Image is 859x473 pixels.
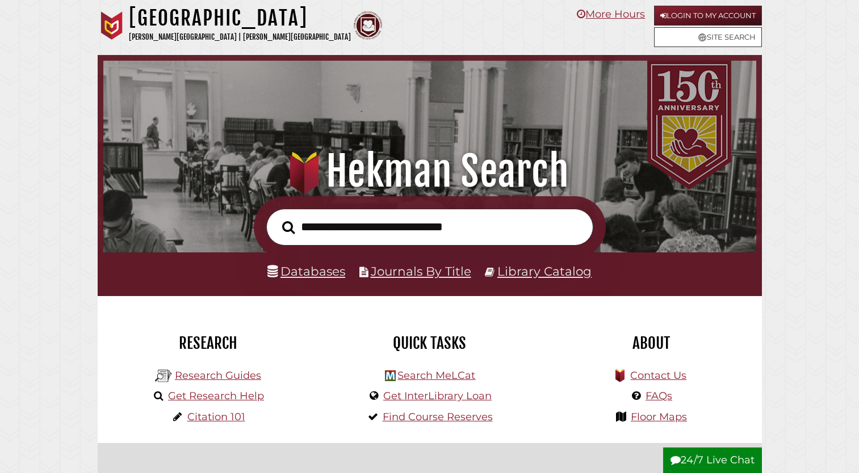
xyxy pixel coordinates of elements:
[116,146,743,196] h1: Hekman Search
[630,369,686,382] a: Contact Us
[383,411,493,423] a: Find Course Reserves
[129,6,351,31] h1: [GEOGRAPHIC_DATA]
[106,333,311,353] h2: Research
[654,6,762,26] a: Login to My Account
[267,264,345,278] a: Databases
[98,11,126,40] img: Calvin University
[155,368,172,385] img: Hekman Library Logo
[631,411,687,423] a: Floor Maps
[328,333,532,353] h2: Quick Tasks
[276,218,300,238] button: Search
[577,8,645,20] a: More Hours
[549,333,753,353] h2: About
[282,220,295,234] i: Search
[383,390,492,402] a: Get InterLibrary Loan
[397,369,475,382] a: Search MeLCat
[175,369,261,382] a: Research Guides
[187,411,245,423] a: Citation 101
[354,11,382,40] img: Calvin Theological Seminary
[385,370,396,381] img: Hekman Library Logo
[371,264,471,278] a: Journals By Title
[168,390,264,402] a: Get Research Help
[646,390,672,402] a: FAQs
[497,264,592,278] a: Library Catalog
[129,31,351,44] p: [PERSON_NAME][GEOGRAPHIC_DATA] | [PERSON_NAME][GEOGRAPHIC_DATA]
[654,27,762,47] a: Site Search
